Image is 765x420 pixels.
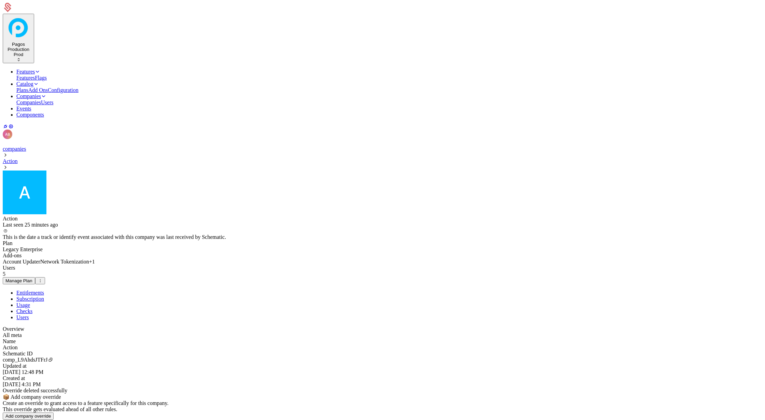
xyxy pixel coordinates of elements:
a: Companies [16,99,41,105]
button: Select environment [3,14,34,63]
div: 5 [3,271,762,277]
div: Manage Plan [5,278,32,283]
button: Select action [35,277,45,284]
a: Users [41,99,53,105]
a: Catalog [16,81,39,87]
span: Plan [3,240,12,246]
a: Components [16,112,44,118]
a: Usage [16,302,30,308]
div: Schematic ID [3,351,762,357]
div: Add company override [5,414,51,419]
ul: Choose Sub Page [3,290,762,321]
a: Subscription [16,296,44,302]
div: Create an override to grant access to a feature specifically for this company. This override gets... [3,400,762,412]
a: Users [16,314,29,320]
img: Andy Barker [3,130,12,139]
a: Integrations [3,124,8,129]
div: Overview [3,326,762,332]
div: Action [3,344,762,351]
a: Action [3,158,18,164]
nav: Main [3,290,762,321]
a: Entitlements [16,290,44,296]
a: Companies [16,93,46,99]
a: Features [16,69,40,74]
span: Legacy Enterprise [3,246,43,252]
a: Events [16,106,31,111]
nav: Main [3,69,762,118]
div: Production [5,47,31,52]
div: 4/28/25, 4:31 PM [3,381,762,388]
a: Configuration [48,87,79,93]
img: Pagos [5,15,31,41]
span: Add-ons [3,253,22,258]
a: companies [3,146,26,152]
span: + 1 [89,259,95,265]
a: Flags [35,75,47,81]
button: Add company override [3,412,54,420]
span: Pagos [12,42,25,47]
span: comp_L9AhdsJTFrJ [3,357,48,363]
span: Network Tokenization [40,259,89,265]
div: 8/20/25, 12:48 PM [3,369,762,375]
div: Override deleted successfully [3,388,762,394]
img: Action [3,171,46,214]
a: Checks [16,308,32,314]
a: Settings [8,124,14,129]
div: All meta [3,332,762,338]
a: Plans [16,87,28,93]
div: Last seen 25 minutes ago [3,222,762,228]
button: Manage Plan [3,277,35,284]
span: Users [3,265,15,271]
a: Add Ons [28,87,48,93]
div: Created at [3,375,762,381]
div: Updated at [3,363,762,369]
div: Name [3,338,762,344]
span: Prod [14,52,23,57]
a: Features [16,75,35,81]
div: 📦 Add company override [3,394,762,400]
button: Open user button [3,130,12,139]
div: This is the date a track or identify event associated with this company was last received by Sche... [3,234,762,240]
span: Account Updater [3,259,40,265]
div: Action [3,216,762,222]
